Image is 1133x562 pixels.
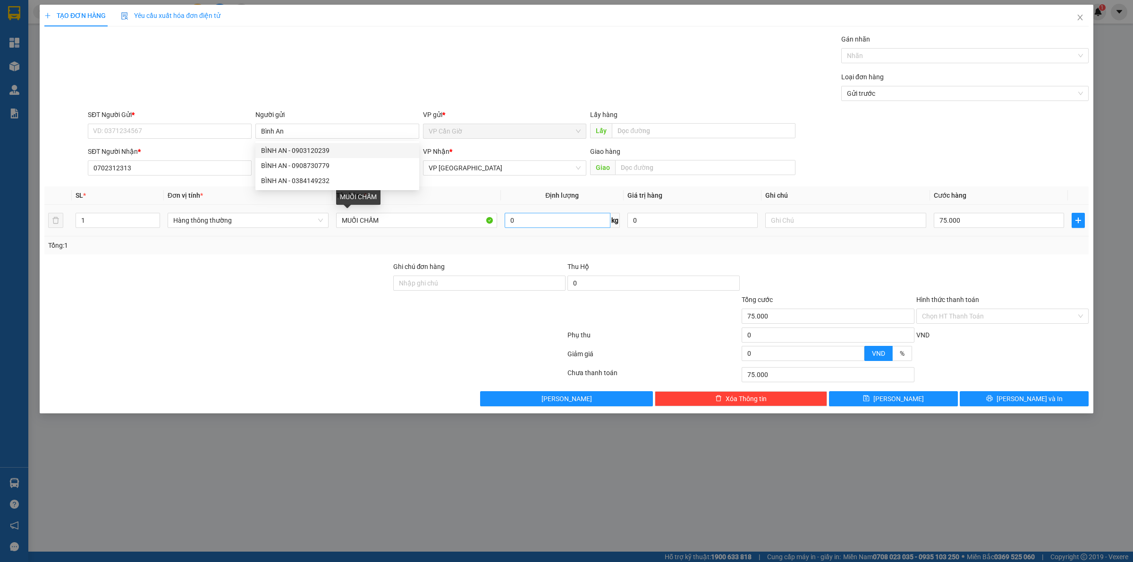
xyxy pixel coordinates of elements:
span: VP Sài Gòn [429,161,581,175]
span: close [1076,14,1084,21]
span: Xóa Thông tin [726,394,767,404]
span: Định lượng [545,192,579,199]
span: Tổng cước [742,296,773,303]
div: BÌNH AN - 0903120239 [255,143,419,158]
span: % [900,350,905,357]
div: Tổng: 1 [48,240,437,251]
input: Dọc đường [615,160,795,175]
button: printer[PERSON_NAME] và In [960,391,1089,406]
span: TẠO ĐƠN HÀNG [44,12,106,19]
span: Gửi trước [847,86,1083,101]
span: Cước hàng [934,192,966,199]
span: SL [76,192,83,199]
input: 0 [627,213,758,228]
div: BÌNH AN - 0903120239 [261,145,414,156]
button: plus [1072,213,1085,228]
span: VP Cần Giờ [429,124,581,138]
div: VP gửi [423,109,587,120]
span: delete [715,395,722,403]
span: VP Nhận [423,148,449,155]
span: Lấy [590,123,612,138]
span: VND [916,331,930,339]
span: Yêu cầu xuất hóa đơn điện tử [121,12,220,19]
img: logo.jpg [12,12,59,59]
div: Phụ thu [566,330,741,346]
span: kg [610,213,620,228]
div: BÌNH AN - 0908730779 [255,158,419,173]
button: deleteXóa Thông tin [655,391,827,406]
label: Ghi chú đơn hàng [393,263,445,270]
b: Thành Phúc Bus [12,61,48,105]
button: Close [1067,5,1093,31]
span: [PERSON_NAME] [873,394,924,404]
span: plus [1072,217,1084,224]
div: Chưa thanh toán [566,368,741,384]
button: delete [48,213,63,228]
span: Đơn vị tính [168,192,203,199]
div: BÌNH AN - 0384149232 [261,176,414,186]
span: Giao hàng [590,148,620,155]
div: BÌNH AN - 0908730779 [261,160,414,171]
img: icon [121,12,128,20]
input: Dọc đường [612,123,795,138]
span: VND [872,350,885,357]
div: Giảm giá [566,349,741,365]
span: [PERSON_NAME] [541,394,592,404]
div: BÌNH AN - 0384149232 [255,173,419,188]
input: Ghi Chú [765,213,926,228]
label: Gán nhãn [841,35,870,43]
button: [PERSON_NAME] [480,391,652,406]
span: save [863,395,870,403]
div: SĐT Người Gửi [88,109,252,120]
span: Lấy hàng [590,111,617,118]
th: Ghi chú [761,186,930,205]
input: VD: Bàn, Ghế [336,213,497,228]
div: MUỐI CHẤM [336,189,380,205]
div: Người gửi [255,109,419,120]
span: Giá trị hàng [627,192,662,199]
span: Giao [590,160,615,175]
span: [PERSON_NAME] và In [997,394,1063,404]
label: Hình thức thanh toán [916,296,979,303]
b: Gửi khách hàng [58,14,93,58]
span: Thu Hộ [567,263,589,270]
label: Loại đơn hàng [841,73,884,81]
div: SĐT Người Nhận [88,146,252,157]
button: save[PERSON_NAME] [829,391,958,406]
span: plus [44,12,51,19]
span: Hàng thông thường [173,213,323,227]
input: Ghi chú đơn hàng [393,276,566,291]
span: printer [986,395,993,403]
